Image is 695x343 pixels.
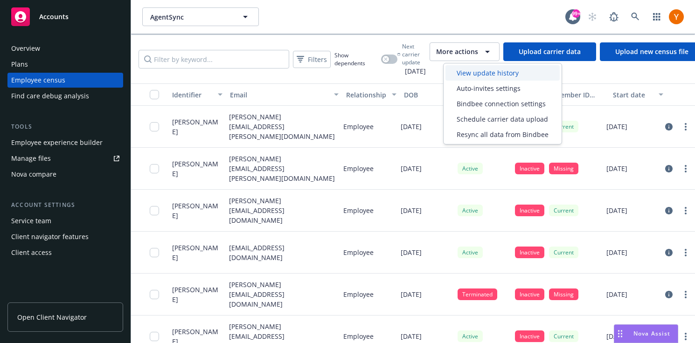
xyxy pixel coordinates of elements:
span: [PERSON_NAME] [172,201,222,220]
div: Inactive [515,247,544,258]
div: Identifier [172,90,212,100]
div: Email [230,90,328,100]
div: Member ID status [555,90,605,100]
span: [PERSON_NAME] [172,117,222,137]
span: Filters [308,55,327,64]
p: Employee [343,164,374,173]
button: Identifier [168,83,226,106]
div: Plans [11,57,28,72]
div: Drag to move [614,325,626,343]
div: Employee experience builder [11,135,103,150]
span: Auto-invites settings [457,83,521,93]
p: [DATE] [401,164,422,173]
div: Inactive [515,330,544,342]
p: Employee [343,289,374,299]
p: [DATE] [606,122,627,131]
div: Inactive [515,205,544,216]
div: Relationship [346,90,386,100]
div: Employee census [11,73,65,88]
p: [EMAIL_ADDRESS][DOMAIN_NAME] [229,243,336,262]
div: Active [458,330,483,342]
p: [PERSON_NAME][EMAIL_ADDRESS][PERSON_NAME][DOMAIN_NAME] [229,112,336,141]
a: Service team [7,213,123,228]
p: [DATE] [606,206,627,215]
a: more [680,163,691,174]
a: more [680,331,691,342]
a: Plans [7,57,123,72]
div: Find care debug analysis [11,89,89,103]
button: Start date [609,83,667,106]
a: circleInformation [663,289,674,300]
span: [PERSON_NAME] [172,285,222,304]
span: View update history [457,68,519,78]
a: Find care debug analysis [7,89,123,103]
button: Filters [293,51,331,68]
p: Employee [343,122,374,131]
p: [DATE] [401,122,422,131]
input: Filter by keyword... [139,50,289,69]
div: Current [549,247,578,258]
a: Client access [7,245,123,260]
button: Nova Assist [614,324,678,343]
span: Open Client Navigator [17,312,87,322]
span: More actions [436,47,478,56]
div: Tools [7,122,123,131]
p: [DATE] [401,206,422,215]
div: More actions [443,63,562,144]
span: Schedule carrier data upload [457,114,548,124]
p: [DATE] [606,289,627,299]
a: Employee experience builder [7,135,123,150]
p: Employee [343,247,374,257]
div: Client access [11,245,52,260]
a: Employee census [7,73,123,88]
span: [PERSON_NAME] [172,243,222,262]
a: Switch app [647,7,666,26]
input: Toggle Row Selected [150,122,159,131]
div: Inactive [515,163,544,174]
p: Employee [343,331,374,341]
div: DOB [404,90,444,100]
a: Overview [7,41,123,56]
div: Active [458,205,483,216]
div: Client navigator features [11,229,89,244]
div: Active [458,247,483,258]
div: Nova compare [11,167,56,182]
span: Filters [295,53,329,66]
span: Next carrier update [402,42,426,66]
a: circleInformation [663,121,674,132]
input: Select all [150,90,159,99]
p: [DATE] [606,247,627,257]
span: [PERSON_NAME] [172,159,222,178]
div: Current [549,121,578,132]
div: Manage files [11,151,51,166]
a: more [680,121,691,132]
span: Resync all data from Bindbee [457,130,549,139]
p: [DATE] [606,164,627,173]
span: AgentSync [150,12,231,22]
button: DOB [400,83,458,106]
p: Employee [343,206,374,215]
input: Toggle Row Selected [150,290,159,299]
span: Accounts [39,13,69,21]
button: AgentSync [142,7,259,26]
button: Member ID status [551,83,609,106]
a: Client navigator features [7,229,123,244]
p: [DATE] [401,331,422,341]
button: Relationship [342,83,400,106]
div: Start date [613,90,653,100]
p: [PERSON_NAME][EMAIL_ADDRESS][PERSON_NAME][DOMAIN_NAME] [229,154,336,183]
a: Accounts [7,4,123,30]
p: [PERSON_NAME][EMAIL_ADDRESS][DOMAIN_NAME] [229,280,336,309]
p: [DATE] [401,289,422,299]
span: Bindbee connection settings [457,99,546,109]
input: Toggle Row Selected [150,164,159,173]
div: Current [549,330,578,342]
a: circleInformation [663,205,674,216]
div: Current [549,205,578,216]
a: Nova compare [7,167,123,182]
p: [PERSON_NAME][EMAIL_ADDRESS][DOMAIN_NAME] [229,196,336,225]
span: Show dependents [334,51,377,67]
input: Toggle Row Selected [150,206,159,215]
a: Upload carrier data [503,42,596,61]
span: Nova Assist [633,329,670,337]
